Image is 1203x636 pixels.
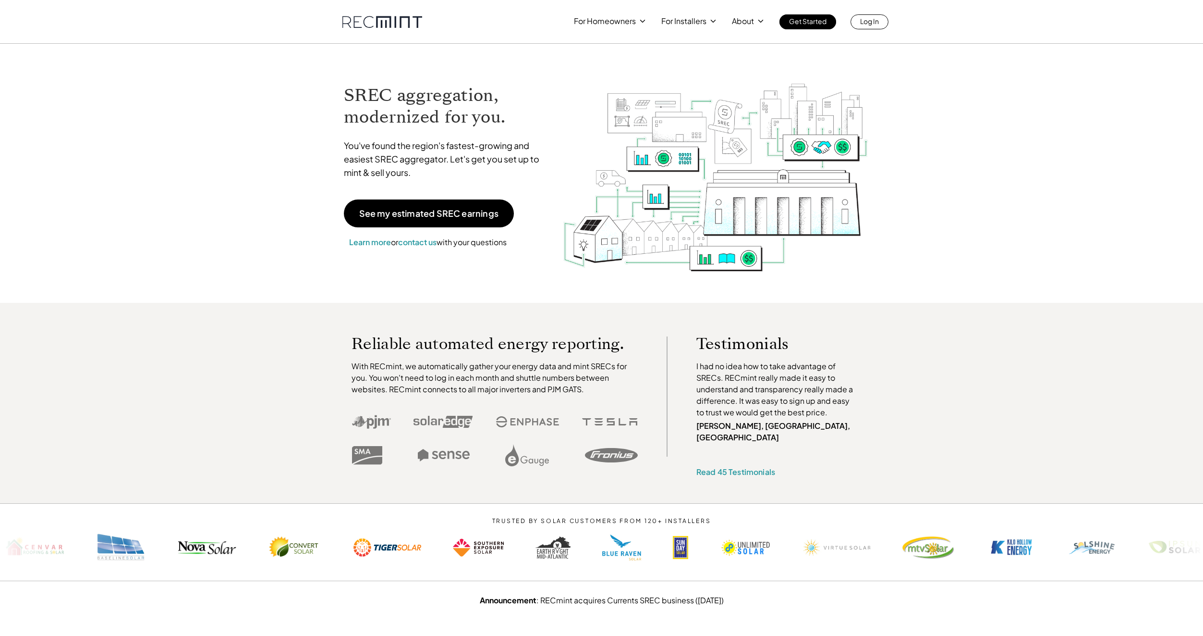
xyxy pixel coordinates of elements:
h1: SREC aggregation, modernized for you. [344,85,548,128]
p: Get Started [789,14,826,28]
a: See my estimated SREC earnings [344,200,514,227]
p: About [732,14,754,28]
p: TRUSTED BY SOLAR CUSTOMERS FROM 120+ INSTALLERS [463,518,740,524]
a: Announcement: RECmint acquires Currents SREC business ([DATE]) [480,595,724,605]
p: For Installers [661,14,706,28]
p: I had no idea how to take advantage of SRECs. RECmint really made it easy to understand and trans... [696,361,858,418]
a: Learn more [349,237,391,247]
p: You've found the region's fastest-growing and easiest SREC aggregator. Let's get you set up to mi... [344,139,548,179]
p: See my estimated SREC earnings [359,209,498,218]
img: RECmint value cycle [562,58,869,274]
p: or with your questions [344,236,512,249]
p: With RECmint, we automatically gather your energy data and mint SRECs for you. You won't need to ... [352,361,638,395]
strong: Announcement [480,595,536,605]
p: [PERSON_NAME], [GEOGRAPHIC_DATA], [GEOGRAPHIC_DATA] [696,420,858,443]
a: Read 45 Testimonials [696,467,775,477]
p: Reliable automated energy reporting. [352,337,638,351]
a: contact us [398,237,437,247]
p: Log In [860,14,879,28]
p: For Homeowners [574,14,636,28]
a: Log In [851,14,888,29]
p: Testimonials [696,337,839,351]
a: Get Started [779,14,836,29]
